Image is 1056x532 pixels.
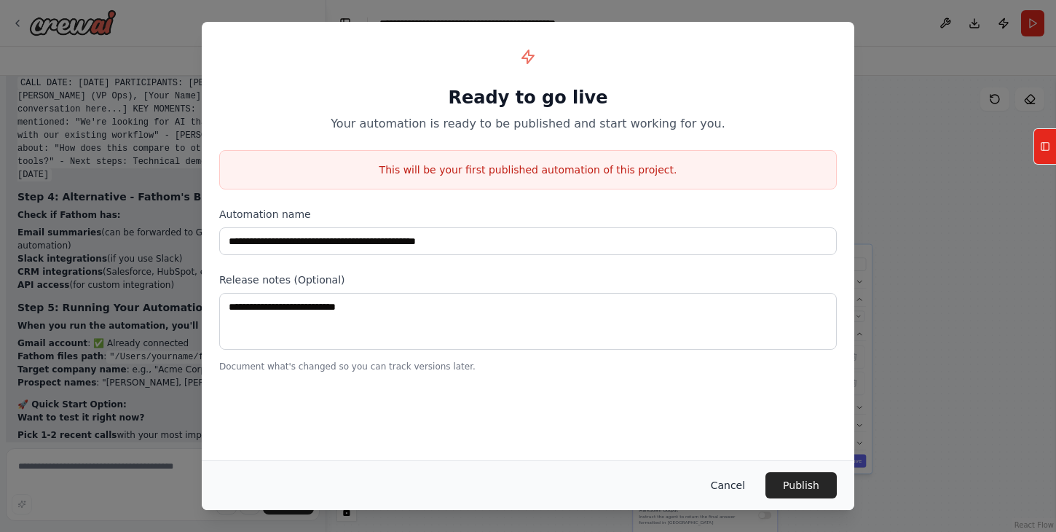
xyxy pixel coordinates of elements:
[219,115,837,133] p: Your automation is ready to be published and start working for you.
[765,472,837,498] button: Publish
[220,163,836,177] p: This will be your first published automation of this project.
[219,86,837,109] h1: Ready to go live
[219,361,837,372] p: Document what's changed so you can track versions later.
[219,207,837,222] label: Automation name
[699,472,757,498] button: Cancel
[219,273,837,287] label: Release notes (Optional)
